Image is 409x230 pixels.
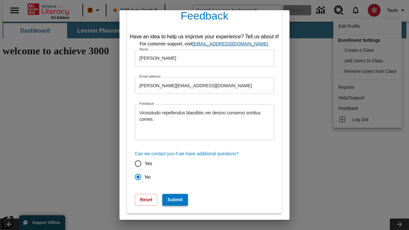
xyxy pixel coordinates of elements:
label: Email address [139,74,161,79]
h4: Feedback [127,4,282,30]
span: No [145,174,150,180]
div: Have an idea to help us improve your experience? Tell us about it! [130,33,279,41]
div: contact-permission [135,157,274,184]
button: Reset [135,194,157,206]
label: Feedback [139,101,154,106]
button: Submit [162,194,188,206]
label: Name [139,47,148,52]
a: support, will open in new browser tab [192,41,268,46]
span: Yes [145,160,152,167]
div: For customer support, visit . [130,41,279,47]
